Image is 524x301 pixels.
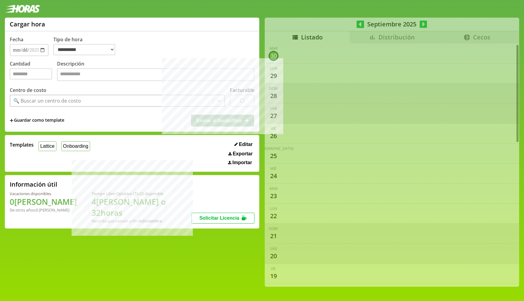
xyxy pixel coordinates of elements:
[53,36,120,56] label: Tipo de hora
[5,5,40,13] img: logotipo
[10,141,34,148] span: Templates
[10,117,64,124] span: +Guardar como template
[53,44,115,55] select: Tipo de hora
[10,60,57,83] label: Cantidad
[57,60,254,83] label: Descripción
[10,207,77,213] div: De otros años: 0 [PERSON_NAME]
[92,196,191,218] h1: 4 [PERSON_NAME] o 32 horas
[232,160,252,165] span: Importar
[92,191,191,196] div: Tiempo Libre Optativo (TiLO) disponible
[10,196,77,207] h1: 0 [PERSON_NAME]
[230,87,254,93] label: Facturable
[10,180,57,188] h2: Información útil
[61,141,90,151] button: Onboarding
[10,87,46,93] label: Centro de costo
[10,36,23,43] label: Fecha
[233,151,253,157] span: Exportar
[10,117,13,124] span: +
[191,213,254,224] button: Solicitar Licencia
[233,141,254,147] button: Editar
[239,142,253,147] span: Editar
[143,218,162,224] b: Diciembre
[10,20,45,28] h1: Cargar hora
[13,97,81,104] div: 🔍 Buscar un centro de costo
[57,68,254,81] textarea: Descripción
[39,141,56,151] button: Lattice
[10,191,77,196] div: Vacaciones disponibles
[10,68,52,79] input: Cantidad
[227,151,254,157] button: Exportar
[199,215,239,221] span: Solicitar Licencia
[92,218,191,224] div: Recordá que vencen a fin de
